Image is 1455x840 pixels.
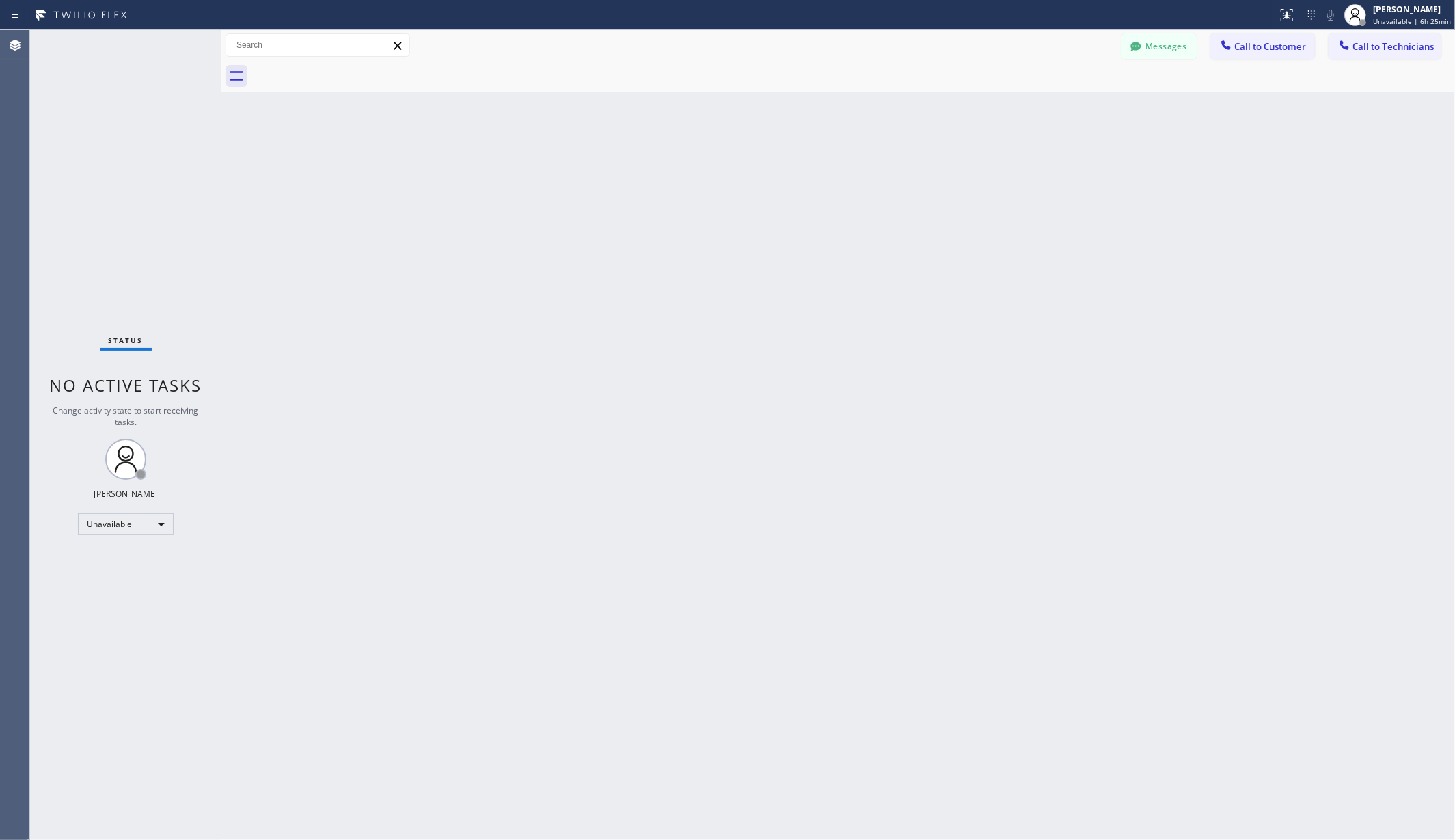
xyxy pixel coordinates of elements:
[1373,16,1451,26] span: Unavailable | 6h 25min
[109,336,144,345] span: Status
[1121,33,1197,59] button: Messages
[94,488,158,500] div: [PERSON_NAME]
[1352,40,1434,53] span: Call to Technicians
[1210,33,1315,59] button: Call to Customer
[53,405,199,428] span: Change activity state to start receiving tasks.
[1234,40,1306,53] span: Call to Customer
[1329,33,1441,59] button: Call to Technicians
[1321,5,1340,25] button: Mute
[1373,3,1451,15] div: [PERSON_NAME]
[226,34,409,56] input: Search
[78,513,174,535] div: Unavailable
[50,374,202,396] span: No active tasks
